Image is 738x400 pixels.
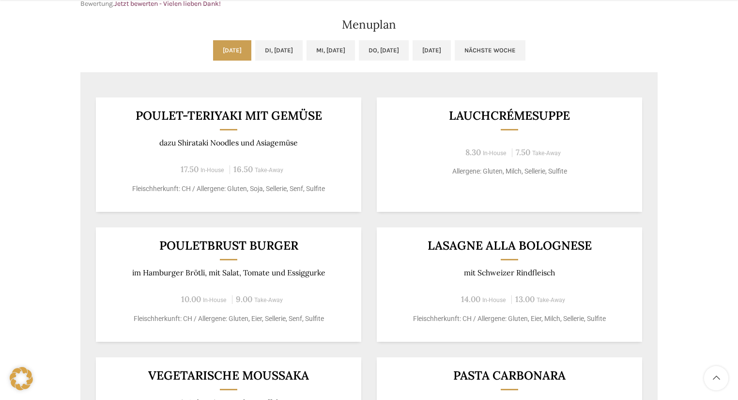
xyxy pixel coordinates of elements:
[181,294,201,304] span: 10.00
[537,297,565,304] span: Take-Away
[108,369,350,382] h3: Vegetarische Moussaka
[483,150,507,157] span: In-House
[108,138,350,147] p: dazu Shirataki Noodles und Asiagemüse
[80,19,658,31] h2: Menuplan
[233,164,253,175] span: 16.50
[389,369,630,382] h3: Pasta Carbonara
[389,110,630,122] h3: Lauchcrémesuppe
[307,40,355,61] a: Mi, [DATE]
[532,150,561,157] span: Take-Away
[516,147,530,158] span: 7.50
[181,164,199,175] span: 17.50
[413,40,451,61] a: [DATE]
[200,167,224,174] span: In-House
[389,166,630,176] p: Allergene: Gluten, Milch, Sellerie, Sulfite
[213,40,251,61] a: [DATE]
[389,268,630,277] p: mit Schweizer Rindfleisch
[704,366,728,390] a: Scroll to top button
[255,167,283,174] span: Take-Away
[108,268,350,277] p: im Hamburger Brötli, mit Salat, Tomate und Essiggurke
[236,294,252,304] span: 9.00
[359,40,409,61] a: Do, [DATE]
[203,297,227,304] span: In-House
[455,40,525,61] a: Nächste Woche
[108,110,350,122] h3: Poulet-Teriyaki mit Gemüse
[389,314,630,324] p: Fleischherkunft: CH / Allergene: Gluten, Eier, Milch, Sellerie, Sulfite
[461,294,480,304] span: 14.00
[255,40,303,61] a: Di, [DATE]
[465,147,481,158] span: 8.30
[108,314,350,324] p: Fleischherkunft: CH / Allergene: Gluten, Eier, Sellerie, Senf, Sulfite
[482,297,506,304] span: In-House
[108,184,350,194] p: Fleischherkunft: CH / Allergene: Gluten, Soja, Sellerie, Senf, Sulfite
[515,294,535,304] span: 13.00
[254,297,283,304] span: Take-Away
[389,240,630,252] h3: LASAGNE ALLA BOLOGNESE
[108,240,350,252] h3: Pouletbrust Burger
